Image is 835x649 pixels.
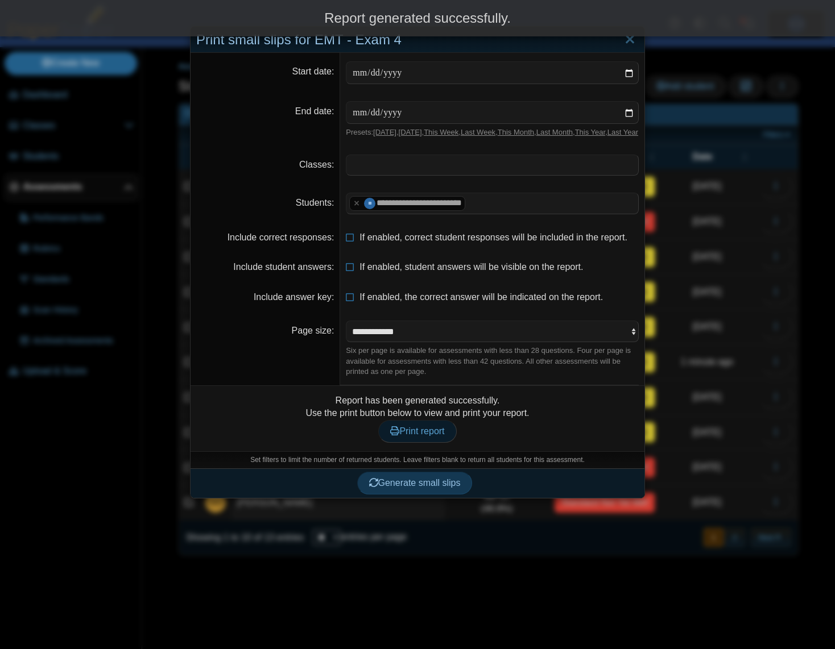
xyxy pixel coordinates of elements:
div: Set filters to limit the number of returned students. Leave filters blank to return all students ... [191,451,644,468]
a: Last Week [461,128,495,136]
span: Print report [390,426,444,436]
label: Include correct responses [228,232,334,242]
button: Generate small slips [357,472,473,494]
a: Close [621,30,639,49]
div: Presets: , , , , , , , [346,127,639,138]
x: remove tag [352,199,361,207]
label: Page size [292,326,334,335]
label: Classes [299,160,334,169]
label: Include student answers [233,262,334,272]
div: Report generated successfully. [9,9,826,28]
div: Six per page is available for assessments with less than 28 questions. Four per page is available... [346,346,639,377]
div: Print small slips for EMT - Exam 4 [191,27,644,53]
a: Last Year [607,128,638,136]
label: Students [296,198,334,207]
span: Grant Huguenin [366,201,374,206]
a: This Week [424,128,458,136]
a: This Year [575,128,606,136]
div: Report has been generated successfully. Use the print button below to view and print your report. [196,394,639,443]
span: If enabled, correct student responses will be included in the report. [359,232,627,242]
label: Start date [292,66,334,76]
a: [DATE] [399,128,422,136]
span: Generate small slips [369,478,461,488]
tags: ​ [346,193,639,214]
a: Last Month [536,128,573,136]
span: If enabled, student answers will be visible on the report. [359,262,583,272]
label: Include answer key [254,292,334,302]
tags: ​ [346,155,639,175]
span: If enabled, the correct answer will be indicated on the report. [359,292,603,302]
a: Print report [378,420,456,443]
a: [DATE] [373,128,396,136]
label: End date [295,106,334,116]
a: This Month [498,128,534,136]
